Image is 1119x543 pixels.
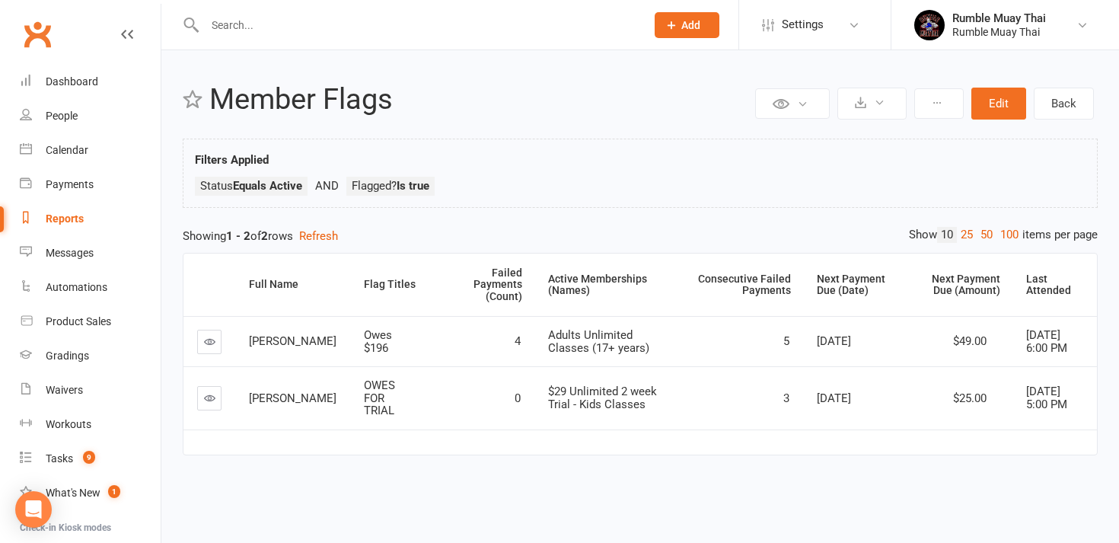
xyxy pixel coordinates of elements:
[548,385,657,411] span: $29 Unlimited 2 week Trial - Kids Classes
[548,273,671,297] div: Active Memberships (Names)
[299,227,338,245] button: Refresh
[46,178,94,190] div: Payments
[1026,328,1067,355] span: [DATE] 6:00 PM
[46,452,73,465] div: Tasks
[209,84,751,116] h2: Member Flags
[195,153,269,167] strong: Filters Applied
[352,179,429,193] span: Flagged?
[46,110,78,122] div: People
[46,144,88,156] div: Calendar
[783,334,789,348] span: 5
[46,281,107,293] div: Automations
[937,227,957,243] a: 10
[249,334,336,348] span: [PERSON_NAME]
[46,350,89,362] div: Gradings
[46,487,100,499] div: What's New
[817,334,851,348] span: [DATE]
[20,407,161,442] a: Workouts
[548,328,649,355] span: Adults Unlimited Classes (17+ years)
[20,305,161,339] a: Product Sales
[46,418,91,430] div: Workouts
[952,25,1046,39] div: Rumble Muay Thai
[364,279,419,290] div: Flag Titles
[1026,385,1067,411] span: [DATE] 5:00 PM
[46,384,83,396] div: Waivers
[397,179,429,193] strong: Is true
[46,75,98,88] div: Dashboard
[20,442,161,476] a: Tasks 9
[1026,273,1085,297] div: Last Attended
[515,391,521,405] span: 0
[20,476,161,510] a: What's New1
[697,273,791,297] div: Consecutive Failed Payments
[20,99,161,133] a: People
[655,12,719,38] button: Add
[996,227,1022,243] a: 100
[20,339,161,373] a: Gradings
[83,451,95,464] span: 9
[977,227,996,243] a: 50
[226,229,250,243] strong: 1 - 2
[20,202,161,236] a: Reports
[917,273,1000,297] div: Next Payment Due (Amount)
[20,373,161,407] a: Waivers
[953,334,987,348] span: $49.00
[782,8,824,42] span: Settings
[233,179,302,193] strong: Equals Active
[18,15,56,53] a: Clubworx
[200,179,302,193] span: Status
[817,391,851,405] span: [DATE]
[249,279,338,290] div: Full Name
[783,391,789,405] span: 3
[200,14,635,36] input: Search...
[953,391,987,405] span: $25.00
[20,133,161,168] a: Calendar
[817,273,891,297] div: Next Payment Due (Date)
[20,65,161,99] a: Dashboard
[183,227,1098,245] div: Showing of rows
[909,227,1098,243] div: Show items per page
[20,168,161,202] a: Payments
[46,212,84,225] div: Reports
[15,491,52,528] div: Open Intercom Messenger
[957,227,977,243] a: 25
[914,10,945,40] img: thumb_image1688088946.png
[681,19,700,31] span: Add
[445,267,522,302] div: Failed Payments (Count)
[364,379,395,417] span: OWES FOR TRIAL
[364,328,392,355] span: Owes $196
[46,315,111,327] div: Product Sales
[261,229,268,243] strong: 2
[952,11,1046,25] div: Rumble Muay Thai
[20,270,161,305] a: Automations
[249,391,336,405] span: [PERSON_NAME]
[20,236,161,270] a: Messages
[1034,88,1094,120] a: Back
[515,334,521,348] span: 4
[46,247,94,259] div: Messages
[108,485,120,498] span: 1
[971,88,1026,120] button: Edit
